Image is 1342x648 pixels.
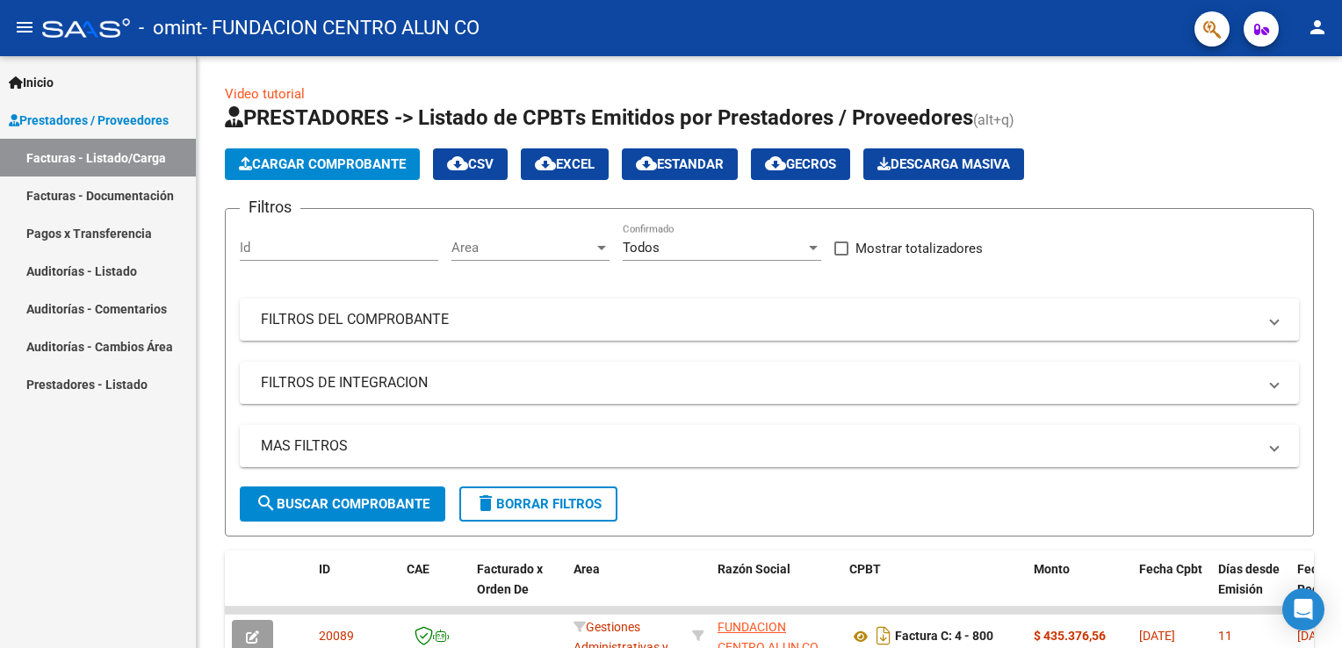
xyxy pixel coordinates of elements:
[470,551,566,628] datatable-header-cell: Facturado x Orden De
[711,551,842,628] datatable-header-cell: Razón Social
[1211,551,1290,628] datatable-header-cell: Días desde Emisión
[622,148,738,180] button: Estandar
[319,562,330,576] span: ID
[225,148,420,180] button: Cargar Comprobante
[240,195,300,220] h3: Filtros
[863,148,1024,180] app-download-masive: Descarga masiva de comprobantes (adjuntos)
[566,551,685,628] datatable-header-cell: Area
[475,496,602,512] span: Borrar Filtros
[400,551,470,628] datatable-header-cell: CAE
[225,105,973,130] span: PRESTADORES -> Listado de CPBTs Emitidos por Prestadores / Proveedores
[1218,629,1232,643] span: 11
[636,156,724,172] span: Estandar
[1132,551,1211,628] datatable-header-cell: Fecha Cpbt
[319,629,354,643] span: 20089
[623,240,660,256] span: Todos
[261,373,1257,392] mat-panel-title: FILTROS DE INTEGRACION
[751,148,850,180] button: Gecros
[849,562,881,576] span: CPBT
[855,238,983,259] span: Mostrar totalizadores
[256,496,429,512] span: Buscar Comprobante
[447,153,468,174] mat-icon: cloud_download
[14,17,35,38] mat-icon: menu
[240,486,445,522] button: Buscar Comprobante
[239,156,406,172] span: Cargar Comprobante
[451,240,594,256] span: Area
[256,493,277,514] mat-icon: search
[1218,562,1280,596] span: Días desde Emisión
[521,148,609,180] button: EXCEL
[261,436,1257,456] mat-panel-title: MAS FILTROS
[475,493,496,514] mat-icon: delete
[240,299,1299,341] mat-expansion-panel-header: FILTROS DEL COMPROBANTE
[9,111,169,130] span: Prestadores / Proveedores
[1034,629,1106,643] strong: $ 435.376,56
[9,73,54,92] span: Inicio
[433,148,508,180] button: CSV
[718,562,790,576] span: Razón Social
[535,156,595,172] span: EXCEL
[459,486,617,522] button: Borrar Filtros
[1027,551,1132,628] datatable-header-cell: Monto
[202,9,480,47] span: - FUNDACION CENTRO ALUN CO
[973,112,1014,128] span: (alt+q)
[1307,17,1328,38] mat-icon: person
[407,562,429,576] span: CAE
[535,153,556,174] mat-icon: cloud_download
[240,425,1299,467] mat-expansion-panel-header: MAS FILTROS
[1282,588,1324,630] div: Open Intercom Messenger
[261,310,1257,329] mat-panel-title: FILTROS DEL COMPROBANTE
[1034,562,1070,576] span: Monto
[447,156,494,172] span: CSV
[312,551,400,628] datatable-header-cell: ID
[139,9,202,47] span: - omint
[842,551,1027,628] datatable-header-cell: CPBT
[240,362,1299,404] mat-expansion-panel-header: FILTROS DE INTEGRACION
[895,630,993,644] strong: Factura C: 4 - 800
[636,153,657,174] mat-icon: cloud_download
[863,148,1024,180] button: Descarga Masiva
[877,156,1010,172] span: Descarga Masiva
[1139,629,1175,643] span: [DATE]
[765,153,786,174] mat-icon: cloud_download
[765,156,836,172] span: Gecros
[1297,629,1333,643] span: [DATE]
[477,562,543,596] span: Facturado x Orden De
[574,562,600,576] span: Area
[1139,562,1202,576] span: Fecha Cpbt
[225,86,305,102] a: Video tutorial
